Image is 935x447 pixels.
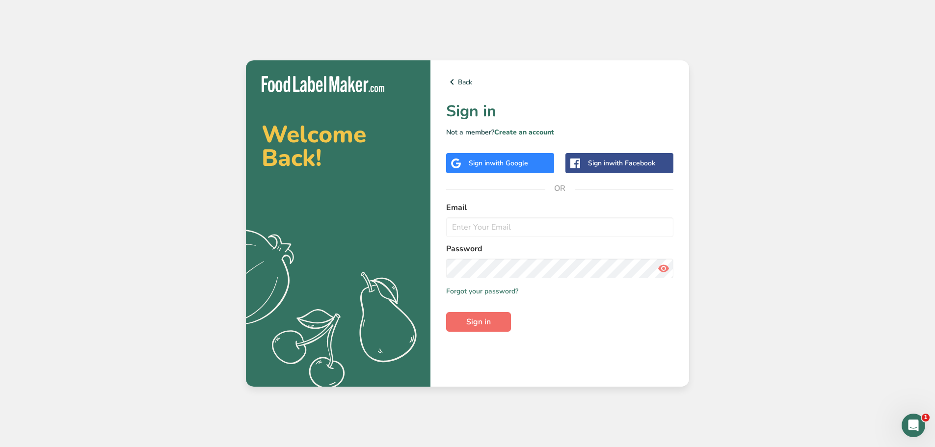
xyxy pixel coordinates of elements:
[446,202,673,213] label: Email
[446,312,511,332] button: Sign in
[490,158,528,168] span: with Google
[609,158,655,168] span: with Facebook
[446,286,518,296] a: Forgot your password?
[262,76,384,92] img: Food Label Maker
[588,158,655,168] div: Sign in
[446,100,673,123] h1: Sign in
[262,123,415,170] h2: Welcome Back!
[446,217,673,237] input: Enter Your Email
[446,243,673,255] label: Password
[446,127,673,137] p: Not a member?
[902,414,925,437] iframe: Intercom live chat
[922,414,930,421] span: 1
[466,316,491,328] span: Sign in
[545,174,575,203] span: OR
[494,128,554,137] a: Create an account
[469,158,528,168] div: Sign in
[446,76,673,88] a: Back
